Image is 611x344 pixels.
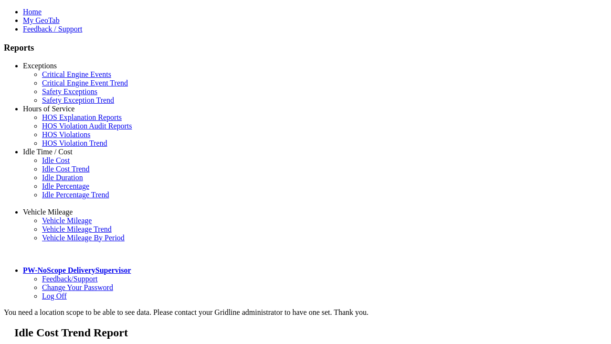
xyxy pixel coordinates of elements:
a: My GeoTab [23,16,60,24]
a: Vehicle Mileage Trend [42,225,112,233]
h3: Reports [4,43,607,53]
a: Change Your Password [42,283,113,291]
a: Exceptions [23,62,57,70]
a: Idle Cost [42,156,70,164]
a: Idle Cost Trend [42,165,90,173]
a: Feedback/Support [42,275,97,283]
a: PW-NoScope DeliverySupervisor [23,266,131,274]
a: Vehicle Mileage [23,208,73,216]
h2: Idle Cost Trend Report [14,326,607,339]
a: Idle Percentage [42,182,89,190]
a: Vehicle Mileage By Period [42,234,125,242]
a: Feedback / Support [23,25,82,33]
a: HOS Violations [42,130,90,139]
a: Hours of Service [23,105,74,113]
a: Idle Duration [42,173,83,182]
a: Safety Exception Trend [42,96,114,104]
a: HOS Violation Audit Reports [42,122,132,130]
a: Safety Exceptions [42,87,97,96]
a: Idle Percentage Trend [42,191,109,199]
a: Vehicle Mileage [42,216,92,225]
a: Idle Time / Cost [23,148,73,156]
a: HOS Explanation Reports [42,113,122,121]
div: You need a location scope to be able to see data. Please contact your Gridline administrator to h... [4,308,607,317]
a: HOS Violation Trend [42,139,107,147]
a: Log Off [42,292,67,300]
a: Critical Engine Event Trend [42,79,128,87]
a: Critical Engine Events [42,70,111,78]
a: Home [23,8,42,16]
